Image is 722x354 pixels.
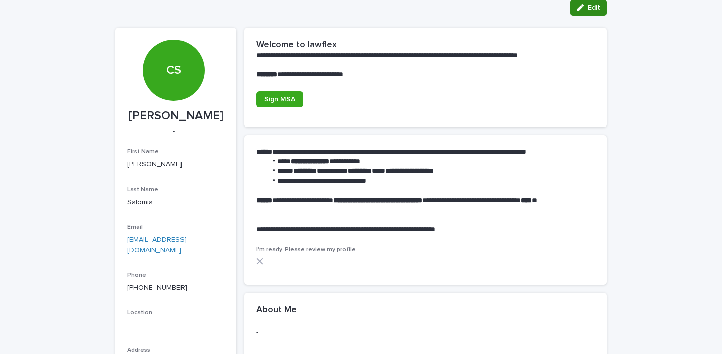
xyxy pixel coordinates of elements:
[127,321,224,331] p: -
[588,4,600,11] span: Edit
[256,40,337,51] h2: Welcome to lawflex
[256,91,303,107] a: Sign MSA
[256,327,595,338] p: -
[256,247,356,253] span: I'm ready. Please review my profile
[127,159,224,170] p: [PERSON_NAME]
[127,109,224,123] p: [PERSON_NAME]
[127,127,220,136] p: -
[127,272,146,278] span: Phone
[127,283,224,293] p: [PHONE_NUMBER]
[127,347,150,353] span: Address
[127,149,159,155] span: First Name
[127,187,158,193] span: Last Name
[127,310,152,316] span: Location
[127,224,143,230] span: Email
[256,305,297,316] h2: About Me
[143,2,204,78] div: CS
[264,96,295,103] span: Sign MSA
[127,236,187,254] a: [EMAIL_ADDRESS][DOMAIN_NAME]
[127,197,224,208] p: Salomia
